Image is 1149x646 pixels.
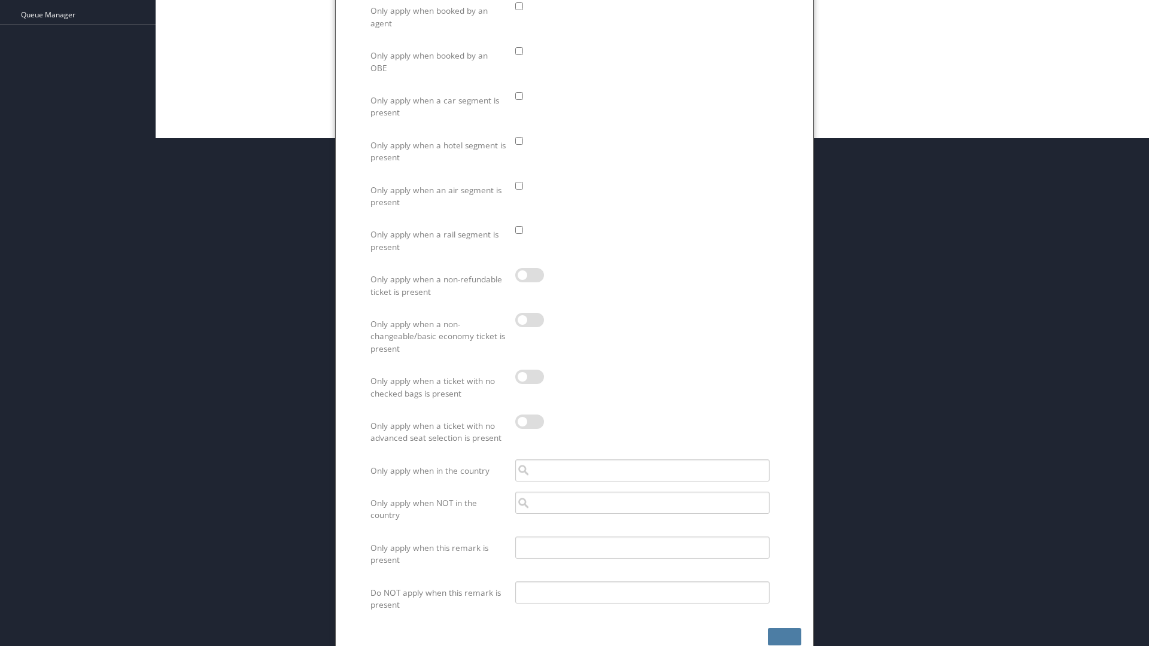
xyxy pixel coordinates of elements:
[370,134,506,169] label: Only apply when a hotel segment is present
[370,537,506,572] label: Only apply when this remark is present
[370,370,506,405] label: Only apply when a ticket with no checked bags is present
[370,313,506,360] label: Only apply when a non-changeable/basic economy ticket is present
[370,581,506,617] label: Do NOT apply when this remark is present
[370,459,506,482] label: Only apply when in the country
[370,223,506,258] label: Only apply when a rail segment is present
[370,268,506,303] label: Only apply when a non-refundable ticket is present
[5,7,250,17] p: Update Test
[370,492,506,527] label: Only apply when NOT in the country
[370,89,506,124] label: Only apply when a car segment is present
[370,415,506,450] label: Only apply when a ticket with no advanced seat selection is present
[370,179,506,214] label: Only apply when an air segment is present
[370,44,506,80] label: Only apply when booked by an OBE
